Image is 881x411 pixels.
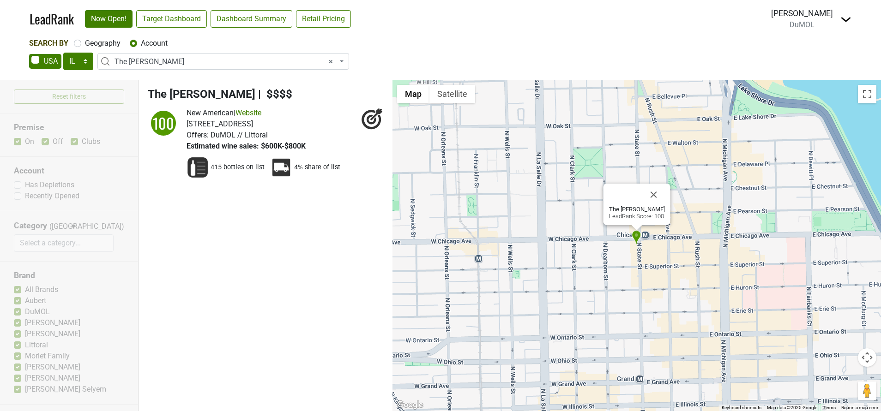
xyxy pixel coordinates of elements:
div: 100 [150,109,177,137]
button: Toggle fullscreen view [858,85,876,103]
span: Offers: [187,131,209,139]
div: [PERSON_NAME] [771,7,833,19]
a: Open this area in Google Maps (opens a new window) [395,399,425,411]
span: The [PERSON_NAME] [148,88,255,101]
div: | [187,107,306,119]
span: | $$$$ [258,88,292,101]
a: Dashboard Summary [211,10,292,28]
span: Map data ©2025 Google [767,405,817,410]
span: 4% share of list [294,163,340,172]
span: Search By [29,39,68,48]
div: The Alston [632,230,641,245]
a: Website [235,108,261,117]
b: The [PERSON_NAME] [609,206,665,213]
span: Estimated wine sales: $600K-$800K [187,142,306,150]
a: Now Open! [85,10,133,28]
button: Drag Pegman onto the map to open Street View [858,381,876,400]
span: DuMOL [790,20,815,29]
span: [STREET_ADDRESS] [187,119,253,128]
span: The Alston [97,53,349,70]
img: Percent Distributor Share [270,156,292,179]
label: Geography [85,38,121,49]
label: Account [141,38,168,49]
button: Map camera controls [858,348,876,367]
a: Report a map error [841,405,878,410]
a: Target Dashboard [136,10,207,28]
span: Remove all items [329,56,333,67]
a: Terms (opens in new tab) [823,405,836,410]
button: Show street map [397,85,429,103]
span: New American [187,108,234,117]
span: 415 bottles on list [211,163,265,172]
div: LeadRank Score: 100 [609,206,665,220]
button: Show satellite imagery [429,85,475,103]
span: The Alston [115,56,338,67]
img: quadrant_split.svg [148,107,179,139]
a: Retail Pricing [296,10,351,28]
img: Dropdown Menu [840,14,851,25]
button: Close [643,184,665,206]
img: Wine List [187,156,209,179]
img: Google [395,399,425,411]
span: DuMOL // Littorai [211,131,268,139]
a: LeadRank [30,9,74,29]
button: Keyboard shortcuts [722,405,761,411]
